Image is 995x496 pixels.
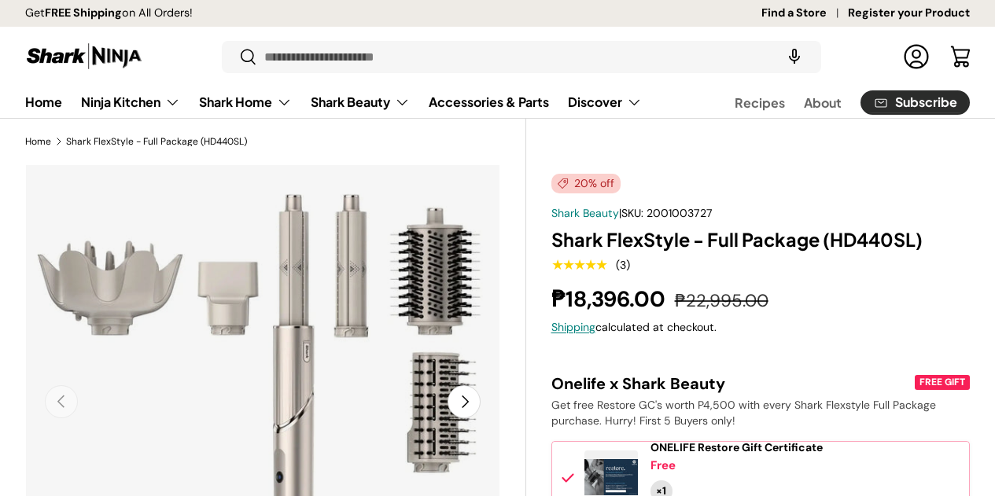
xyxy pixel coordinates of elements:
[650,441,823,454] a: ONELIFE Restore Gift Certificate
[551,285,669,314] strong: ₱18,396.00
[621,206,643,220] span: SKU:
[647,206,713,220] span: 2001003727
[551,373,912,394] div: Onelife x Shark Beauty
[616,259,630,271] div: (3)
[25,137,51,146] a: Home
[650,440,823,454] span: ONELIFE Restore Gift Certificate
[25,5,193,22] p: Get on All Orders!
[25,41,143,72] img: Shark Ninja Philippines
[25,134,526,149] nav: Breadcrumbs
[66,137,247,146] a: Shark FlexStyle - Full Package (HD440SL)
[558,86,651,118] summary: Discover
[551,228,970,252] h1: Shark FlexStyle - Full Package (HD440SL)
[551,174,621,193] span: 20% off
[81,86,180,118] a: Ninja Kitchen
[769,39,820,74] speech-search-button: Search by voice
[551,206,619,220] a: Shark Beauty
[429,86,549,117] a: Accessories & Parts
[697,86,970,118] nav: Secondary
[619,206,713,220] span: |
[804,87,842,118] a: About
[860,90,970,115] a: Subscribe
[311,86,410,118] a: Shark Beauty
[917,376,967,390] div: FREE GIFT
[190,86,301,118] summary: Shark Home
[551,398,936,428] span: Get free Restore GC's worth P4,500 with every Shark Flexstyle Full Package purchase. Hurry! First...
[72,86,190,118] summary: Ninja Kitchen
[551,319,970,336] div: calculated at checkout.
[301,86,419,118] summary: Shark Beauty
[45,6,122,20] strong: FREE Shipping
[895,96,957,108] span: Subscribe
[650,457,676,474] div: Free
[25,86,62,117] a: Home
[568,86,642,118] a: Discover
[199,86,292,118] a: Shark Home
[848,5,970,22] a: Register your Product
[551,320,595,334] a: Shipping
[735,87,785,118] a: Recipes
[551,257,607,273] span: ★★★★★
[675,289,768,312] s: ₱22,995.00
[761,5,848,22] a: Find a Store
[551,258,607,272] div: 5.0 out of 5.0 stars
[25,86,642,118] nav: Primary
